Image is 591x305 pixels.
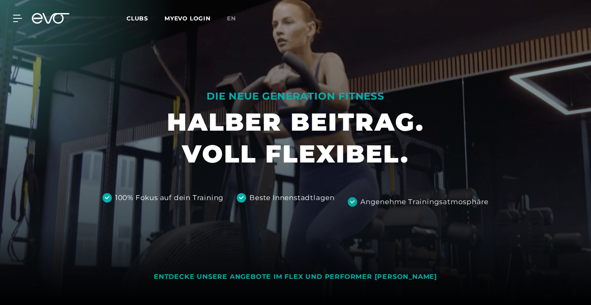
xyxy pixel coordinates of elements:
div: 100% Fokus auf dein Training [115,193,224,203]
div: Beste Innenstadtlagen [249,193,335,203]
a: en [227,14,246,23]
h1: HALBER BEITRAG. VOLL FLEXIBEL. [167,106,424,170]
div: ENTDECKE UNSERE ANGEBOTE IM FLEX UND PERFORMER [PERSON_NAME] [154,273,437,281]
div: DIE NEUE GENERATION FITNESS [167,90,424,103]
span: en [227,15,236,22]
span: Clubs [127,15,148,22]
a: MYEVO LOGIN [164,15,211,22]
div: Angenehme Trainingsatmosphäre [360,197,489,207]
a: Clubs [127,14,164,22]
